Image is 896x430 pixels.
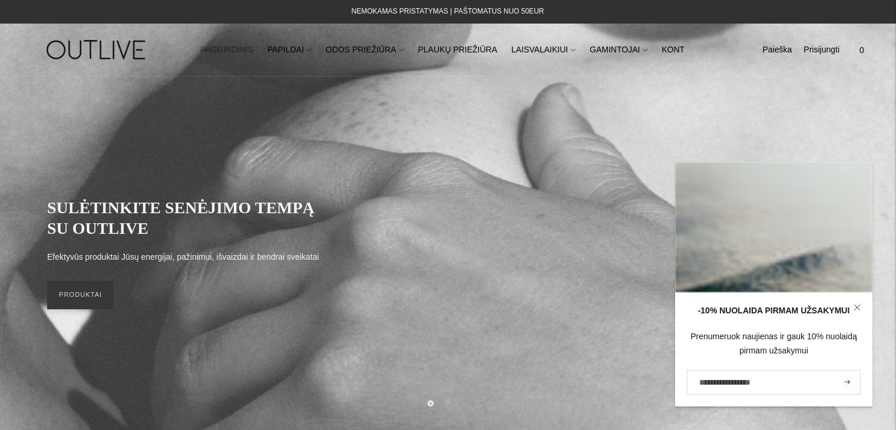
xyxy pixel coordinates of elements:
[687,304,861,318] div: -10% NUOLAIDA PIRMAM UŽSAKYMUI
[418,37,497,63] a: PLAUKŲ PRIEŽIŪRA
[462,399,468,405] button: Move carousel to slide 3
[200,37,253,63] a: PAGRINDINIS
[851,37,872,63] a: 0
[47,250,319,264] p: Efektyvūs produktai Jūsų energijai, pažinimui, išvaizdai ir bendrai sveikatai
[662,37,707,63] a: KONTAKTAI
[24,29,171,70] img: OUTLIVE
[47,197,330,239] h2: SULĖTINKITE SENĖJIMO TEMPĄ SU OUTLIVE
[687,330,861,358] div: Prenumeruok naujienas ir gauk 10% nuolaidą pirmam užsakymui
[590,37,647,63] a: GAMINTOJAI
[47,281,114,309] a: PRODUKTAI
[352,5,544,19] div: NEMOKAMAS PRISTATYMAS Į PAŠTOMATUS NUO 50EUR
[267,37,312,63] a: PAPILDAI
[511,37,576,63] a: LAISVALAIKIUI
[854,42,870,58] span: 0
[326,37,404,63] a: ODOS PRIEŽIŪRA
[445,399,451,405] button: Move carousel to slide 2
[428,401,434,406] button: Move carousel to slide 1
[762,37,792,63] a: Paieška
[804,37,839,63] a: Prisijungti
